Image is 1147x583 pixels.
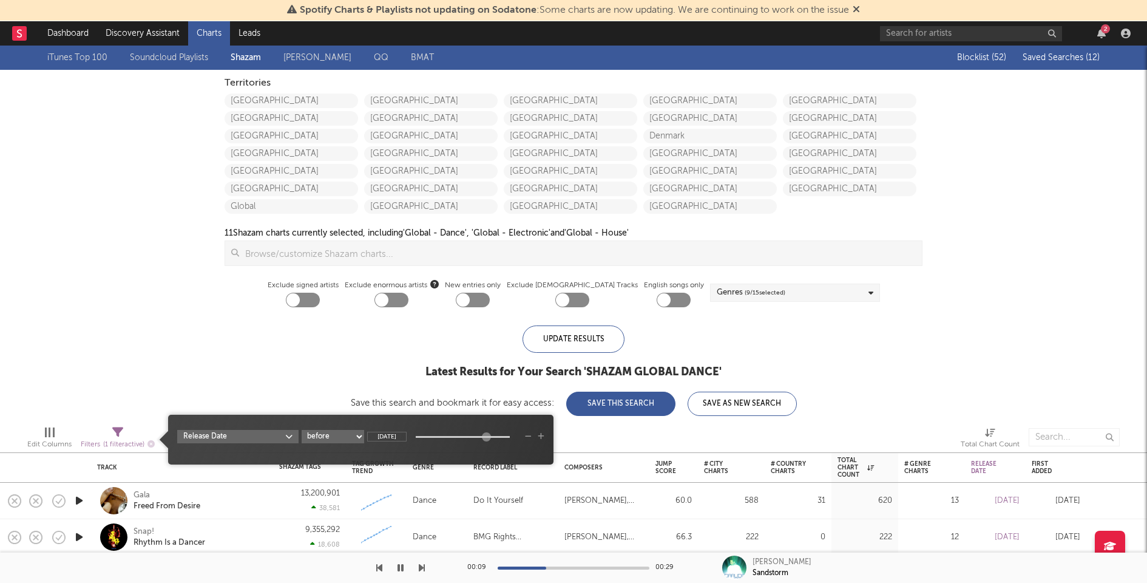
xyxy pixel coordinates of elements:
div: Territories [225,76,922,90]
div: Record Label [473,464,546,471]
a: Snap!Rhythm Is a Dancer [134,527,205,548]
a: [GEOGRAPHIC_DATA] [364,199,498,214]
div: Tag Growth Trend [352,460,394,475]
a: [GEOGRAPHIC_DATA] [504,94,637,108]
div: [PERSON_NAME] [753,557,811,568]
a: [GEOGRAPHIC_DATA] [225,146,358,161]
label: Exclude [DEMOGRAPHIC_DATA] Tracks [507,278,638,293]
div: 38,581 [311,504,340,512]
a: [GEOGRAPHIC_DATA] [643,94,777,108]
div: # Country Charts [771,460,807,475]
span: : Some charts are now updating. We are continuing to work on the issue [300,5,849,15]
div: Edit Columns [27,422,72,457]
div: Edit Columns [27,437,72,452]
a: [GEOGRAPHIC_DATA] [364,164,498,179]
div: Shazam Tags [279,463,322,471]
a: [GEOGRAPHIC_DATA] [364,182,498,196]
a: [GEOGRAPHIC_DATA] [225,182,358,196]
div: 12 [904,530,959,545]
a: [GEOGRAPHIC_DATA] [364,146,498,161]
span: ( 1 filter active) [103,442,144,448]
span: ( 52 ) [992,53,1006,62]
div: 60.0 [655,494,692,508]
div: Sandstorm [753,568,788,579]
label: Exclude signed artists [268,278,339,293]
div: First Added [1032,460,1062,475]
a: [GEOGRAPHIC_DATA] [504,129,637,143]
div: Do It Yourself [473,494,523,508]
div: # Genre Charts [904,460,941,475]
a: Discovery Assistant [97,21,188,46]
div: BMG Rights Management GmbH [473,530,552,545]
button: Saved Searches (12) [1019,53,1100,63]
a: [GEOGRAPHIC_DATA] [643,182,777,196]
a: [GEOGRAPHIC_DATA] [783,94,916,108]
div: [DATE] [971,494,1020,508]
a: iTunes Top 100 [47,50,107,65]
div: Total Chart Count [961,422,1020,457]
a: [GEOGRAPHIC_DATA] [364,111,498,126]
a: Soundcloud Playlists [130,50,208,65]
a: QQ [374,50,388,65]
div: Dance [413,530,436,545]
span: Dismiss [853,5,860,15]
div: Save this search and bookmark it for easy access: [351,398,797,407]
input: Browse/customize Shazam charts... [239,241,922,265]
a: [GEOGRAPHIC_DATA] [643,111,777,126]
button: Save This Search [566,392,675,416]
a: [GEOGRAPHIC_DATA] [225,164,358,179]
div: Total Chart Count [961,437,1020,452]
a: [GEOGRAPHIC_DATA] [783,164,916,179]
a: [GEOGRAPHIC_DATA] [504,182,637,196]
a: Leads [230,21,269,46]
div: Genre [413,464,455,471]
div: 588 [704,494,759,508]
a: Charts [188,21,230,46]
span: ( 9 / 15 selected) [745,285,785,300]
a: BMAT [411,50,434,65]
input: Search... [1029,428,1120,446]
div: 620 [837,494,892,508]
div: Filters [81,437,155,452]
div: [PERSON_NAME], [PERSON_NAME] "Virgo" [PERSON_NAME], [PERSON_NAME], [PERSON_NAME] [PERSON_NAME] III [564,530,643,545]
a: [GEOGRAPHIC_DATA] [225,129,358,143]
div: 2 [1101,24,1110,33]
a: [GEOGRAPHIC_DATA] [783,146,916,161]
div: 222 [704,530,759,545]
div: Genres [717,285,785,300]
div: 00:09 [467,561,492,575]
a: [GEOGRAPHIC_DATA] [504,146,637,161]
label: English songs only [644,278,704,293]
div: 00:29 [655,561,680,575]
a: Global [225,199,358,214]
div: [DATE] [971,530,1020,545]
a: [GEOGRAPHIC_DATA] [364,94,498,108]
a: [GEOGRAPHIC_DATA] [643,199,777,214]
button: Save As New Search [688,392,797,416]
div: Rhythm Is a Dancer [134,537,205,548]
span: Spotify Charts & Playlists not updating on Sodatone [300,5,536,15]
div: [PERSON_NAME], [PERSON_NAME] [564,494,643,508]
a: [GEOGRAPHIC_DATA] [643,146,777,161]
a: Denmark [643,129,777,143]
div: Composers [564,464,637,471]
button: 2 [1097,29,1106,38]
div: 0 [771,530,825,545]
div: [DATE] [1032,494,1080,508]
div: Latest Results for Your Search ' SHAZAM GLOBAL DANCE ' [351,365,797,380]
div: [DATE] [1032,530,1080,545]
div: 9,355,292 [305,526,340,534]
span: Saved Searches [1023,53,1100,62]
div: 13,200,901 [301,489,340,497]
a: [GEOGRAPHIC_DATA] [225,111,358,126]
a: [GEOGRAPHIC_DATA] [643,164,777,179]
div: 13 [904,494,959,508]
div: Freed From Desire [134,501,200,512]
div: Snap! [134,527,205,537]
button: Exclude enormous artists [430,278,439,290]
a: GalaFreed From Desire [134,490,200,512]
div: Update Results [523,326,624,353]
a: [GEOGRAPHIC_DATA] [504,164,637,179]
input: Search for artists [880,26,1062,41]
a: [GEOGRAPHIC_DATA] [364,129,498,143]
